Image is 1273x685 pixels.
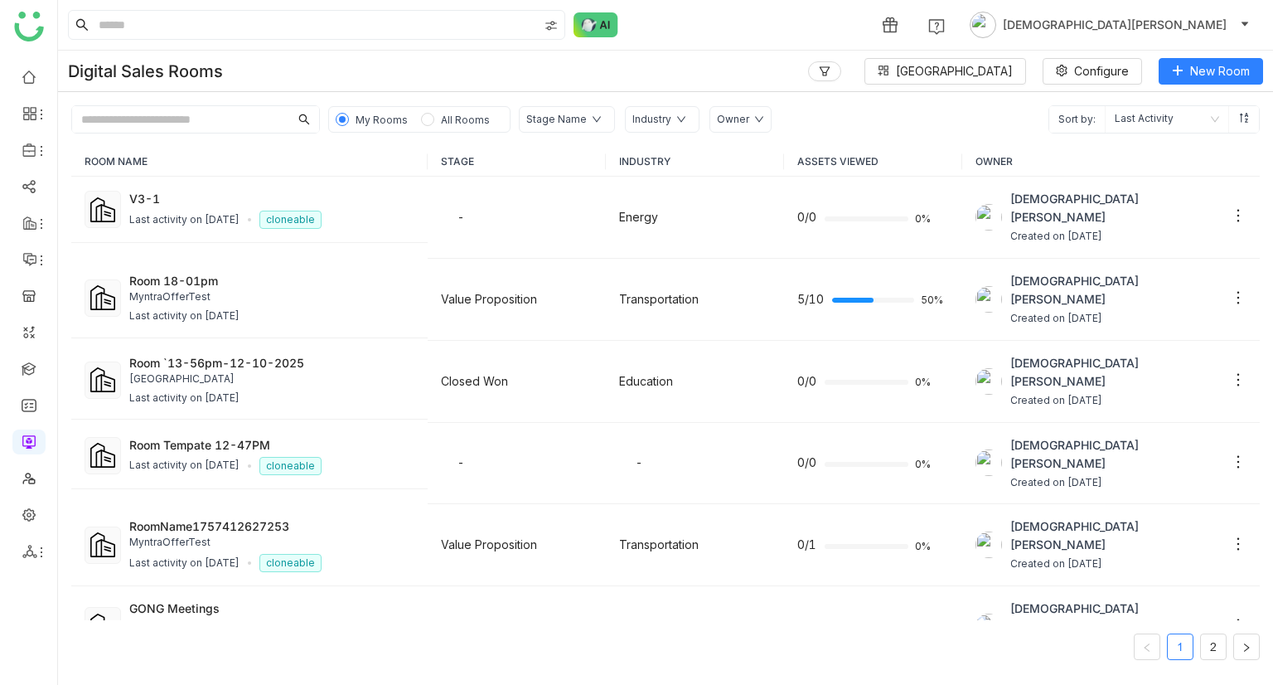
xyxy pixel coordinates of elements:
div: Digital Sales Rooms [68,61,223,81]
img: 684a9b06de261c4b36a3cf65 [975,286,1002,313]
span: Created on [DATE] [1010,311,1222,327]
span: Transportation [619,537,699,551]
div: Room Tempate 12-47PM [129,436,414,454]
div: MyntraOfferTest [129,535,414,551]
nz-tag: cloneable [259,211,322,229]
div: Room `13-56pm-12-10-2025 [129,354,414,372]
span: [DEMOGRAPHIC_DATA][PERSON_NAME] [1010,517,1222,554]
span: Value Proposition [441,537,537,551]
span: [DEMOGRAPHIC_DATA][PERSON_NAME] [1010,354,1222,391]
a: 2 [1201,634,1226,659]
img: 684a9b06de261c4b36a3cf65 [975,614,1002,640]
div: MyntraOfferTest [129,289,414,305]
span: Created on [DATE] [1010,475,1222,491]
div: V3-1 [129,190,414,207]
span: Transportation [619,292,699,306]
div: Last activity on [DATE] [129,212,240,228]
span: Education [619,374,673,388]
img: 684a9b06de261c4b36a3cf65 [975,368,1002,395]
img: help.svg [928,18,945,35]
span: Created on [DATE] [1010,393,1222,409]
span: 0% [915,542,935,551]
a: 1 [1168,634,1193,659]
div: Last activity on [DATE] [129,556,240,571]
span: 0/0 [797,618,816,636]
span: 0/0 [797,372,816,391]
span: New Room [1190,62,1250,80]
th: STAGE [428,147,606,177]
span: My Rooms [356,114,408,126]
button: Previous Page [1134,634,1160,660]
li: 2 [1200,634,1227,660]
span: Closed Won [441,374,508,388]
div: Last activity on [DATE] [129,458,240,474]
span: 0% [915,377,935,387]
li: 1 [1167,634,1193,660]
div: RoomName1757412627253 [129,517,414,535]
div: GONG Meetings [129,600,414,617]
img: search-type.svg [545,19,558,32]
span: - [457,455,464,469]
span: Energy [619,210,658,224]
div: Stage Name [526,112,587,128]
span: 50% [921,295,941,305]
th: ROOM NAME [71,147,428,177]
span: 0% [915,459,935,469]
img: 684a9b06de261c4b36a3cf65 [975,532,1002,558]
span: [DEMOGRAPHIC_DATA][PERSON_NAME] [1010,190,1222,226]
button: [DEMOGRAPHIC_DATA][PERSON_NAME] [966,12,1253,38]
span: Value Proposition [441,292,537,306]
img: ask-buddy-normal.svg [574,12,618,37]
nz-select-item: Last Activity [1115,106,1219,133]
th: INDUSTRY [606,147,784,177]
div: Industry [632,112,671,128]
span: [DEMOGRAPHIC_DATA][PERSON_NAME] [1010,272,1222,308]
span: 5/10 [797,290,824,308]
div: Owner [717,112,749,128]
span: - [636,455,642,469]
button: Next Page [1233,634,1260,660]
span: Transportation [619,619,699,634]
span: Value Proposition [441,619,537,634]
span: [DEMOGRAPHIC_DATA][PERSON_NAME] [1010,600,1222,636]
div: [GEOGRAPHIC_DATA] [129,372,414,387]
th: ASSETS VIEWED [784,147,962,177]
img: 684a9b06de261c4b36a3cf65 [975,204,1002,231]
th: OWNER [962,147,1260,177]
nz-tag: cloneable [259,554,322,572]
span: Configure [1074,62,1129,80]
div: Last activity on [DATE] [129,308,240,324]
span: 0/0 [797,208,816,226]
img: logo [14,12,44,41]
span: All Rooms [441,114,490,126]
span: [DEMOGRAPHIC_DATA][PERSON_NAME] [1010,436,1222,473]
span: Created on [DATE] [1010,229,1222,245]
div: Room 18-01pm [129,272,414,289]
div: MyntraOfferTest [129,617,414,633]
img: avatar [970,12,996,38]
span: [GEOGRAPHIC_DATA] [896,62,1013,80]
span: Created on [DATE] [1010,556,1222,572]
button: [GEOGRAPHIC_DATA] [864,58,1026,85]
button: Configure [1043,58,1142,85]
span: - [457,210,464,224]
div: Last activity on [DATE] [129,391,240,406]
img: 684a9b06de261c4b36a3cf65 [975,449,1002,476]
span: [DEMOGRAPHIC_DATA][PERSON_NAME] [1003,16,1227,34]
span: 0/0 [797,454,816,472]
span: 0% [915,214,935,224]
span: 0/1 [797,536,816,554]
nz-tag: cloneable [259,457,322,475]
span: Sort by: [1049,106,1105,133]
button: New Room [1159,58,1263,85]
